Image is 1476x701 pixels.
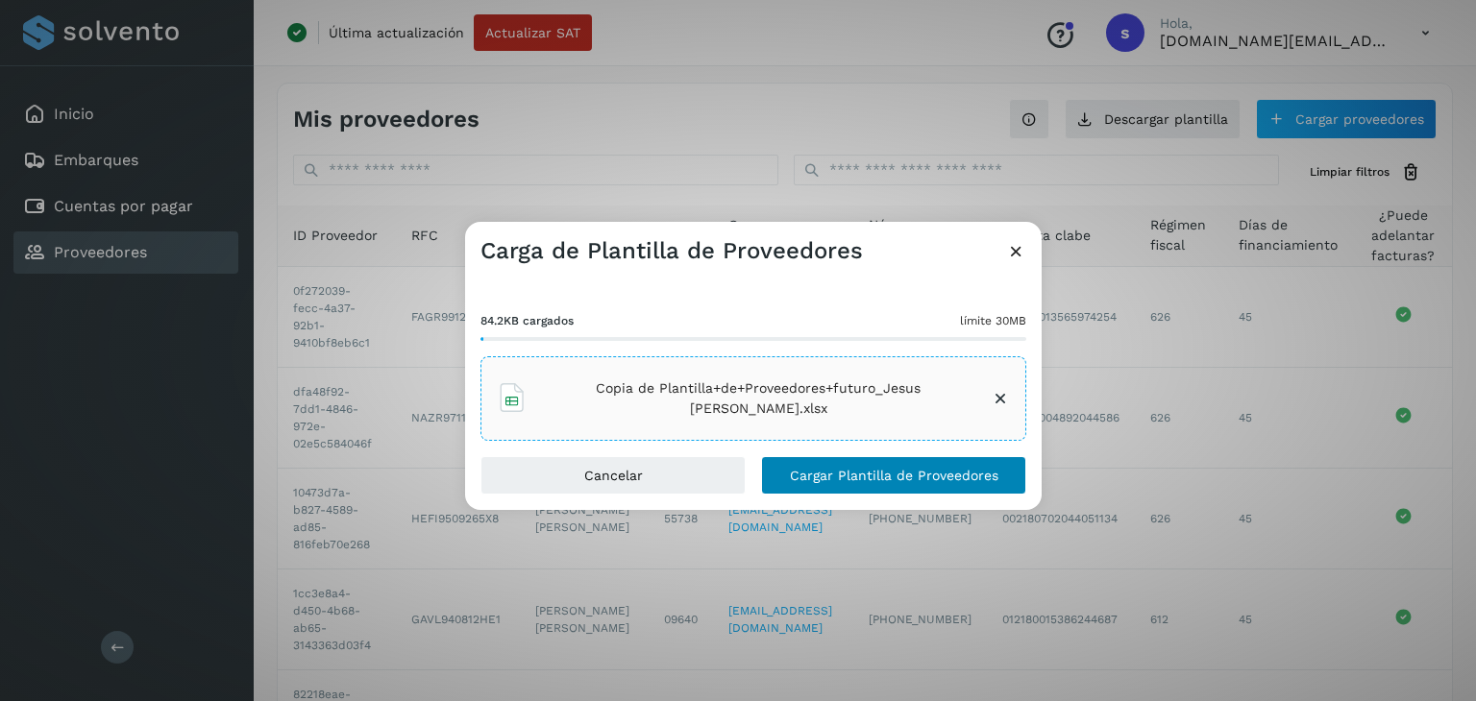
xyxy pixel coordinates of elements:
[584,469,643,482] span: Cancelar
[480,456,746,495] button: Cancelar
[480,312,574,329] span: 84.2KB cargados
[480,237,863,265] h3: Carga de Plantilla de Proveedores
[960,312,1026,329] span: límite 30MB
[790,469,998,482] span: Cargar Plantilla de Proveedores
[761,456,1026,495] button: Cargar Plantilla de Proveedores
[534,378,983,419] span: Copia de Plantilla+de+Proveedores+futuro_Jesus [PERSON_NAME].xlsx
